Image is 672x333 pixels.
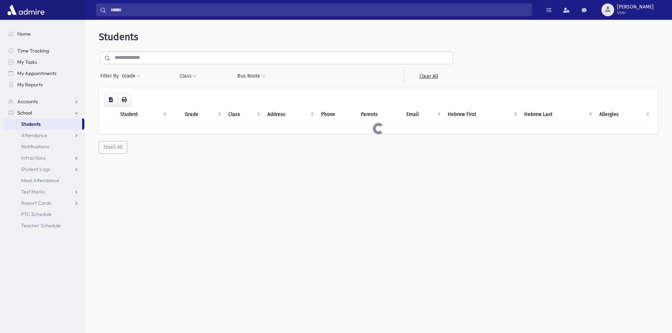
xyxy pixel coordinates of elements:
span: Filter By [100,72,122,80]
a: Meal Attendance [3,175,84,186]
img: AdmirePro [6,3,46,17]
a: Test Marks [3,186,84,197]
a: School [3,107,84,118]
span: Infractions [21,155,46,161]
a: PTC Schedule [3,209,84,220]
button: Class [179,70,197,82]
th: Parents [357,106,402,123]
th: Hebrew Last [520,106,595,123]
th: Grade [181,106,224,123]
span: Students [99,31,138,43]
span: Test Marks [21,189,45,195]
a: Student Logs [3,164,84,175]
th: Email [402,106,443,123]
th: Allergies [595,106,652,123]
span: Home [17,31,31,37]
span: Meal Attendance [21,177,59,184]
span: [PERSON_NAME] [617,4,654,10]
th: Student [116,106,169,123]
span: Time Tracking [17,48,49,54]
span: Accounts [17,98,38,105]
span: Report Cards [21,200,51,206]
span: My Reports [17,81,43,88]
span: PTC Schedule [21,211,52,217]
span: Students [21,121,41,127]
th: Phone [317,106,357,123]
th: Hebrew First [443,106,520,123]
a: Clear All [404,70,453,82]
button: Grade [122,70,141,82]
a: My Tasks [3,56,84,68]
span: Notifications [21,143,49,150]
button: Email All [99,141,127,154]
span: Attendance [21,132,47,138]
a: Teacher Schedule [3,220,84,231]
a: Notifications [3,141,84,152]
button: CSV [104,94,117,106]
th: Class [224,106,264,123]
a: Time Tracking [3,45,84,56]
a: My Appointments [3,68,84,79]
span: My Tasks [17,59,37,65]
a: Attendance [3,130,84,141]
a: My Reports [3,79,84,90]
span: My Appointments [17,70,56,76]
span: Teacher Schedule [21,222,61,229]
a: Students [3,118,82,130]
button: Print [117,94,131,106]
span: Student Logs [21,166,50,172]
span: School [17,110,32,116]
a: Report Cards [3,197,84,209]
a: Home [3,28,84,39]
button: Bus Route [237,70,266,82]
input: Search [106,4,532,16]
a: Accounts [3,96,84,107]
span: User [617,10,654,16]
th: Address [263,106,317,123]
a: Infractions [3,152,84,164]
